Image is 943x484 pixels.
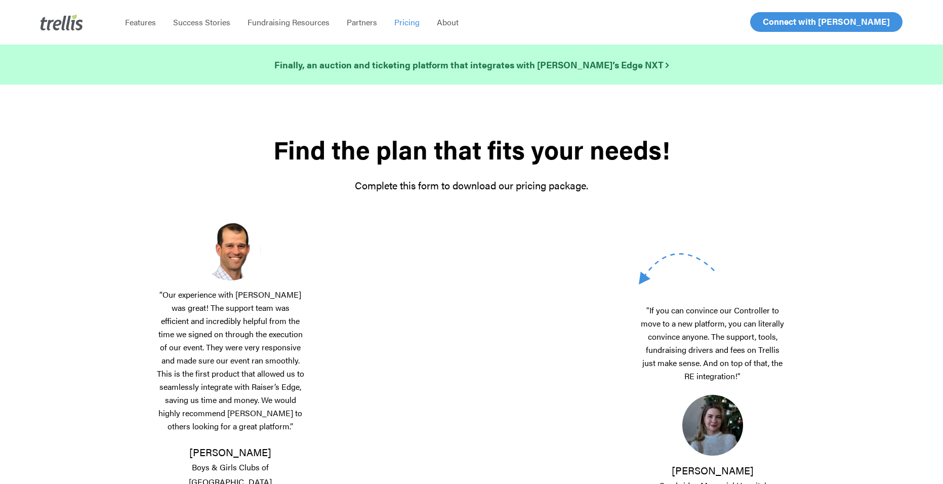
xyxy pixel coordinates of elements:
strong: Finally, an auction and ticketing platform that integrates with [PERSON_NAME]’s Edge NXT [274,58,669,71]
a: Features [116,17,165,27]
span: Connect with [PERSON_NAME] [763,15,890,27]
span: Fundraising Resources [248,16,330,28]
span: Partners [347,16,377,28]
a: Pricing [386,17,428,27]
span: Success Stories [173,16,230,28]
a: Partners [338,17,386,27]
a: About [428,17,467,27]
p: “Our experience with [PERSON_NAME] was great! The support team was efficient and incredibly helpf... [157,288,305,445]
p: "If you can convince our Controller to move to a new platform, you can literally convince anyone.... [639,304,787,395]
img: Trellis [40,14,83,30]
strong: Find the plan that fits your needs! [273,131,670,167]
a: Fundraising Resources [239,17,338,27]
a: Connect with [PERSON_NAME] [750,12,903,32]
a: Success Stories [165,17,239,27]
span: Pricing [394,16,420,28]
img: Screenshot-2025-03-18-at-2.39.01%E2%80%AFPM.png [200,220,261,280]
img: 1700858054423.jpeg [682,395,743,456]
span: About [437,16,459,28]
p: Complete this form to download our pricing package. [157,178,787,192]
a: Finally, an auction and ticketing platform that integrates with [PERSON_NAME]’s Edge NXT [274,58,669,72]
span: Features [125,16,156,28]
